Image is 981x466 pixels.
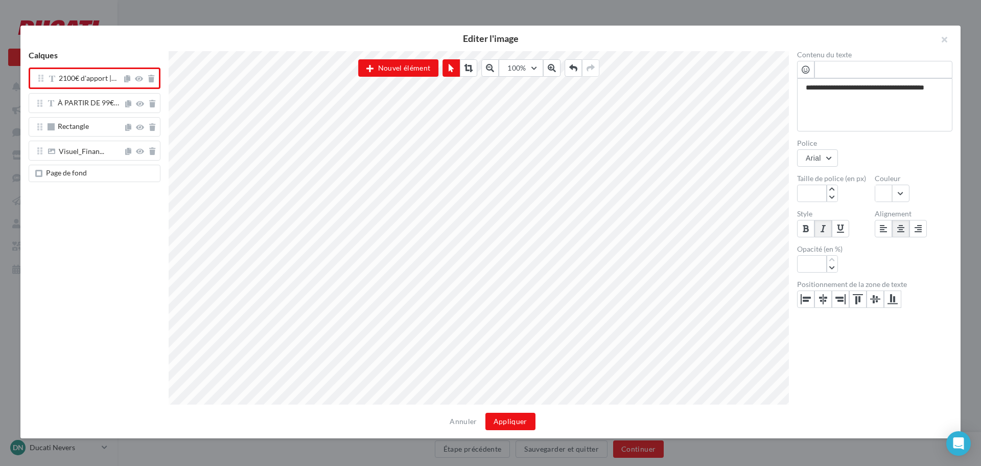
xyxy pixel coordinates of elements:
[58,122,89,130] span: Rectangle
[797,149,838,167] button: Arial
[797,281,952,288] label: Positionnement de la zone de texte
[875,210,952,217] label: Alignement
[875,175,952,182] label: Couleur
[46,168,87,177] span: Page de fond
[946,431,971,456] div: Open Intercom Messenger
[358,59,438,77] button: Nouvel élément
[797,246,875,253] label: Opacité (en %)
[20,51,169,68] div: Calques
[797,51,952,58] label: Contenu du texte
[37,34,944,43] h2: Editer l'image
[797,175,875,182] label: Taille de police (en px)
[797,210,875,217] label: Style
[446,415,481,428] button: Annuler
[485,413,535,430] button: Appliquer
[499,59,543,77] button: 100%
[806,154,821,162] div: Arial
[59,74,116,82] span: 2100€ d'apport | OFFRE JPO LES 11 & 12 OCTOBRE
[58,98,119,107] span: À PARTIR DE 99€ /MOIS*
[59,148,104,157] span: Visuel_Finan...
[797,140,952,147] label: Police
